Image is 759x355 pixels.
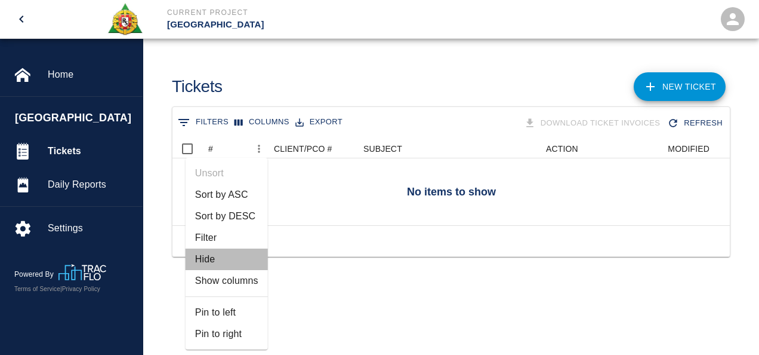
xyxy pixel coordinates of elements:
[274,139,332,158] div: CLIENT/PCO #
[268,139,357,158] div: CLIENT/PCO #
[48,68,133,82] span: Home
[186,206,268,227] li: Sort by DESC
[48,221,133,235] span: Settings
[614,139,715,158] div: MODIFIED
[167,7,444,18] p: Current Project
[208,139,213,158] div: #
[58,264,106,280] img: TracFlo
[232,113,292,131] button: Select columns
[14,269,58,280] p: Powered By
[60,286,62,292] span: |
[507,139,614,158] div: ACTION
[48,144,133,158] span: Tickets
[546,139,578,158] div: ACTION
[522,113,665,134] div: Tickets download in groups of 15
[62,286,100,292] a: Privacy Policy
[186,158,268,350] ul: Menu
[186,302,268,323] li: Pin to left
[48,177,133,192] span: Daily Reports
[15,110,137,126] span: [GEOGRAPHIC_DATA]
[292,113,345,131] button: Export
[668,139,709,158] div: MODIFIED
[202,139,268,158] div: #
[699,298,759,355] iframe: Chat Widget
[107,2,143,36] img: Roger & Sons Concrete
[665,113,727,134] div: Refresh the list
[186,270,268,292] li: Show columns
[250,140,268,158] button: Menu
[634,72,726,101] a: NEW TICKET
[14,286,60,292] a: Terms of Service
[172,77,223,97] h1: Tickets
[7,5,36,33] button: open drawer
[363,139,402,158] div: SUBJECT
[357,139,507,158] div: SUBJECT
[186,227,268,249] li: Filter
[186,323,268,345] li: Pin to right
[186,184,268,206] li: Sort by ASC
[175,113,232,132] button: Show filters
[665,113,727,134] button: Refresh
[167,18,444,32] p: [GEOGRAPHIC_DATA]
[186,249,268,270] li: Hide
